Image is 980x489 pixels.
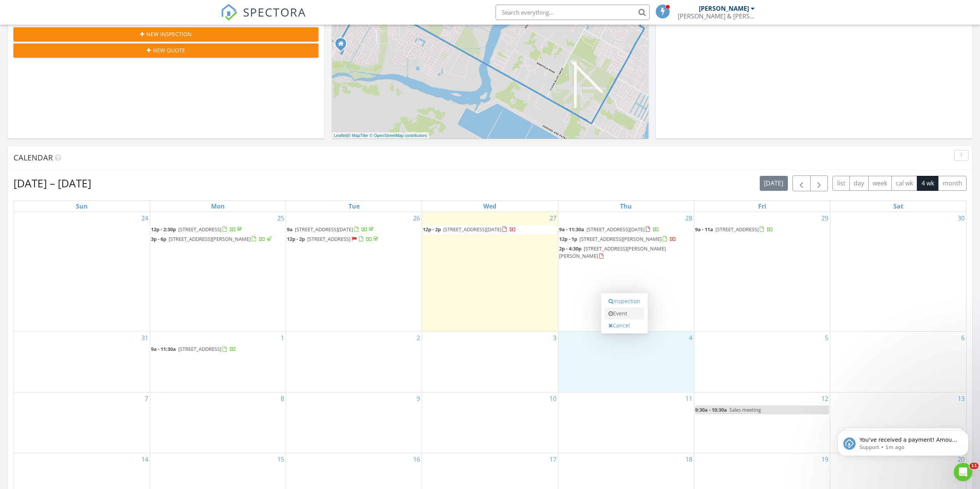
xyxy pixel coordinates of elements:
td: Go to August 26, 2025 [286,212,422,332]
a: 12p - 2p [STREET_ADDRESS] [287,235,380,242]
span: 12p - 2p [423,226,441,233]
a: Cancel [605,319,644,332]
td: Go to August 28, 2025 [558,212,694,332]
span: [STREET_ADDRESS][PERSON_NAME][PERSON_NAME] [559,245,666,259]
td: Go to September 5, 2025 [694,332,830,392]
span: 11 [970,463,978,469]
a: 12p - 2:30p [STREET_ADDRESS] [151,225,285,234]
span: [STREET_ADDRESS][DATE] [443,226,501,233]
span: 12p - 2:30p [151,226,176,233]
span: SPECTORA [243,4,306,20]
a: Go to September 6, 2025 [960,332,966,344]
a: 12p - 2p [STREET_ADDRESS][DATE] [423,225,557,234]
td: Go to September 9, 2025 [286,392,422,453]
span: 3p - 6p [151,235,166,242]
a: Go to September 10, 2025 [548,392,558,405]
a: 12p - 2:30p [STREET_ADDRESS] [151,226,243,233]
a: Event [605,307,644,320]
span: [STREET_ADDRESS][DATE] [586,226,645,233]
a: Leaflet [334,133,347,138]
button: 4 wk [917,176,938,191]
a: Go to September 7, 2025 [143,392,150,405]
a: 9a - 11a [STREET_ADDRESS] [695,225,829,234]
button: Previous [792,175,811,191]
a: Sunday [74,201,89,212]
a: Go to August 26, 2025 [412,212,422,224]
a: Go to September 17, 2025 [548,453,558,466]
span: 12p - 2p [287,235,305,242]
td: Go to September 6, 2025 [830,332,966,392]
a: Go to September 8, 2025 [279,392,286,405]
span: 9a [287,226,293,233]
a: 12p - 2p [STREET_ADDRESS] [287,235,421,244]
a: Go to September 16, 2025 [412,453,422,466]
a: Go to September 9, 2025 [415,392,422,405]
a: Go to September 2, 2025 [415,332,422,344]
a: 9a - 11:30a [STREET_ADDRESS][DATE] [559,225,693,234]
a: Go to September 4, 2025 [687,332,694,344]
button: New Inspection [13,27,318,41]
td: Go to September 7, 2025 [14,392,150,453]
span: New Quote [153,46,185,54]
span: 9a - 11:30a [559,226,584,233]
a: Go to September 11, 2025 [684,392,694,405]
a: Go to August 29, 2025 [820,212,830,224]
span: [STREET_ADDRESS] [307,235,350,242]
span: Calendar [13,152,53,163]
td: Go to August 29, 2025 [694,212,830,332]
div: 8317 Lando Ct, Corpus Christi TX 78414 [341,43,345,48]
button: week [868,176,892,191]
h2: [DATE] – [DATE] [13,175,91,191]
button: New Quote [13,43,318,57]
a: Go to September 18, 2025 [684,453,694,466]
a: Go to August 24, 2025 [140,212,150,224]
a: 2p - 4:30p [STREET_ADDRESS][PERSON_NAME][PERSON_NAME] [559,245,666,259]
a: 12p - 2p [STREET_ADDRESS][DATE] [423,226,516,233]
a: 12p - 1p [STREET_ADDRESS][PERSON_NAME] [559,235,676,242]
button: month [938,176,967,191]
span: [STREET_ADDRESS] [178,226,221,233]
span: [STREET_ADDRESS][PERSON_NAME] [580,235,662,242]
a: Go to September 13, 2025 [956,392,966,405]
span: 9a - 11:30a [151,345,176,352]
button: [DATE] [760,176,788,191]
a: 12p - 1p [STREET_ADDRESS][PERSON_NAME] [559,235,693,244]
span: [STREET_ADDRESS] [178,345,221,352]
a: Go to August 30, 2025 [956,212,966,224]
td: Go to August 25, 2025 [150,212,286,332]
td: Go to August 27, 2025 [422,212,558,332]
td: Go to September 10, 2025 [422,392,558,453]
a: 9a [STREET_ADDRESS][DATE] [287,226,375,233]
a: Go to August 31, 2025 [140,332,150,344]
a: Wednesday [482,201,498,212]
a: 9a - 11:30a [STREET_ADDRESS] [151,345,285,354]
td: Go to September 4, 2025 [558,332,694,392]
a: Go to August 27, 2025 [548,212,558,224]
td: Go to September 11, 2025 [558,392,694,453]
span: 9:30a - 10:30a [695,406,727,413]
a: © OpenStreetMap contributors [370,133,427,138]
a: Thursday [618,201,633,212]
a: Go to September 14, 2025 [140,453,150,466]
span: 9a - 11a [695,226,713,233]
a: © MapTiler [348,133,369,138]
button: Next [810,175,828,191]
a: SPECTORA [221,10,306,27]
span: 12p - 1p [559,235,577,242]
a: Saturday [892,201,905,212]
td: Go to September 12, 2025 [694,392,830,453]
span: Sales meeting [729,406,761,413]
a: Go to August 28, 2025 [684,212,694,224]
a: Go to September 5, 2025 [823,332,830,344]
a: 9a - 11a [STREET_ADDRESS] [695,226,773,233]
span: [STREET_ADDRESS][DATE] [295,226,353,233]
td: Go to September 8, 2025 [150,392,286,453]
img: The Best Home Inspection Software - Spectora [221,4,238,21]
div: | [332,132,429,139]
div: Brooks & Brooks Inspections [678,12,755,20]
a: 2p - 4:30p [STREET_ADDRESS][PERSON_NAME][PERSON_NAME] [559,244,693,261]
